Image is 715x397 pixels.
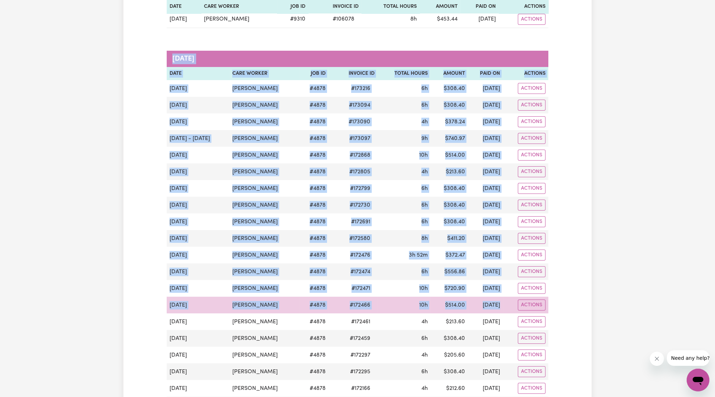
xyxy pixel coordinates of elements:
button: Actions [518,233,545,244]
th: Job ID [299,67,328,80]
td: # 4878 [299,347,328,363]
span: 4 hours [421,386,428,391]
td: [PERSON_NAME] [229,147,299,163]
td: [DATE] [468,180,503,197]
td: [DATE] [167,11,201,28]
span: 6 hours [421,336,428,341]
th: Actions [503,67,548,80]
td: [DATE] [167,363,229,380]
td: [PERSON_NAME] [229,363,299,380]
td: [PERSON_NAME] [229,130,299,147]
td: [PERSON_NAME] [229,230,299,247]
td: [DATE] [468,80,503,97]
span: 6 hours [421,186,428,191]
td: [DATE] [167,180,229,197]
button: Actions [518,300,545,311]
button: Actions [518,83,545,94]
td: # 4878 [299,297,328,313]
td: [DATE] [468,147,503,163]
td: [DATE] [167,230,229,247]
td: $ 378.24 [431,113,468,130]
td: [PERSON_NAME] [229,313,299,330]
span: 10 hours [419,286,428,291]
td: # 4878 [299,97,328,113]
td: [DATE] [167,330,229,347]
td: $ 372.47 [431,247,468,263]
td: [DATE] [167,113,229,130]
th: Invoice ID [328,67,377,80]
td: # 4878 [299,197,328,213]
td: $ 213.60 [431,163,468,180]
td: [DATE] [468,363,503,380]
td: [DATE] [468,197,503,213]
span: # 172580 [345,234,375,243]
span: 6 hours [421,86,428,91]
td: $ 308.40 [431,197,468,213]
span: # 173097 [345,134,375,143]
button: Actions [518,333,545,344]
td: [PERSON_NAME] [229,247,299,263]
td: # 4878 [299,147,328,163]
td: [DATE] [468,213,503,230]
td: [DATE] [468,247,503,263]
span: # 173090 [344,118,375,126]
span: 4 hours [421,352,428,358]
td: $ 411.20 [431,230,468,247]
td: [PERSON_NAME] [229,163,299,180]
span: # 172166 [347,384,375,393]
th: Amount [431,67,468,80]
td: $ 213.60 [431,313,468,330]
button: Actions [518,183,545,194]
td: $ 720.90 [431,280,468,297]
td: # 4878 [299,130,328,147]
td: $ 556.86 [431,263,468,280]
td: # 9310 [277,11,308,28]
td: [DATE] [468,97,503,113]
td: [DATE] [468,380,503,397]
td: [PERSON_NAME] [229,330,299,347]
td: [DATE] [468,130,503,147]
iframe: Button to launch messaging window [687,369,709,391]
td: $ 212.60 [431,380,468,397]
td: # 4878 [299,213,328,230]
td: [DATE] [460,11,499,28]
td: # 4878 [299,80,328,97]
td: [PERSON_NAME] [229,80,299,97]
td: [DATE] - [DATE] [167,130,229,147]
td: # 4878 [299,180,328,197]
span: # 172799 [346,184,375,193]
td: [DATE] [468,163,503,180]
th: Paid On [468,67,503,80]
span: 6 hours [421,269,428,275]
td: # 4878 [299,247,328,263]
td: # 4878 [299,313,328,330]
td: [PERSON_NAME] [229,297,299,313]
td: [DATE] [167,347,229,363]
th: Total Hours [377,67,431,80]
td: [PERSON_NAME] [201,11,277,28]
td: $ 453.44 [420,11,460,28]
iframe: Close message [650,352,664,366]
button: Actions [518,133,545,144]
td: [DATE] [167,163,229,180]
span: # 173094 [345,101,375,110]
span: 6 hours [421,202,428,208]
td: $ 308.40 [431,80,468,97]
td: # 4878 [299,380,328,397]
td: $ 308.40 [431,213,468,230]
td: [DATE] [167,213,229,230]
span: 3 hours 52 minutes [409,252,428,258]
td: # 4878 [299,163,328,180]
span: # 106078 [328,15,359,23]
span: 10 hours [419,302,428,308]
td: [DATE] [167,147,229,163]
span: 6 hours [421,219,428,225]
span: 4 hours [421,119,428,125]
span: 4 hours [421,169,428,175]
td: [DATE] [468,347,503,363]
td: [DATE] [167,297,229,313]
td: [PERSON_NAME] [229,380,299,397]
td: $ 514.00 [431,297,468,313]
span: # 172295 [346,368,375,376]
td: $ 308.40 [431,97,468,113]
